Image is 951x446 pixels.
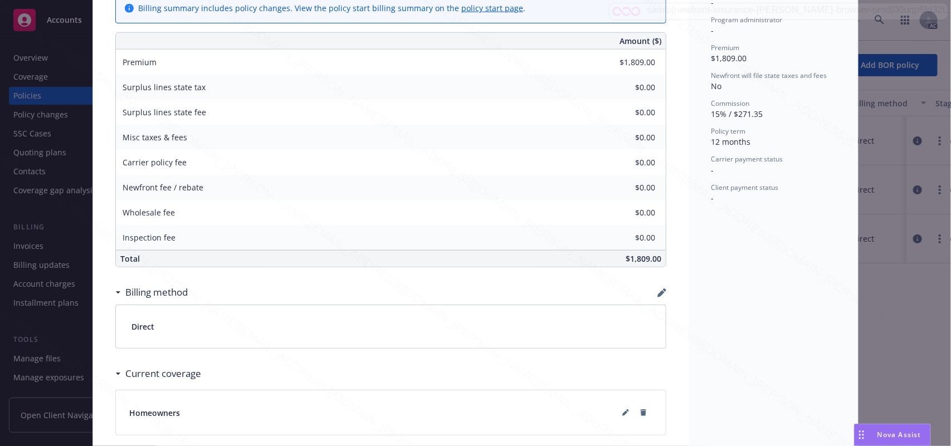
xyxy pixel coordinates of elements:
[711,71,827,80] span: Newfront will file state taxes and fees
[138,2,525,14] div: Billing summary includes policy changes. View the policy start billing summary on the .
[711,43,739,52] span: Premium
[711,126,745,136] span: Policy term
[120,253,140,264] span: Total
[711,81,721,91] span: No
[589,204,662,221] input: 0.00
[461,3,523,13] a: policy start page
[123,57,157,67] span: Premium
[123,107,206,117] span: Surplus lines state fee
[711,183,778,192] span: Client payment status
[711,99,749,108] span: Commission
[589,154,662,171] input: 0.00
[589,104,662,121] input: 0.00
[589,229,662,246] input: 0.00
[855,424,869,445] div: Drag to move
[854,424,931,446] button: Nova Assist
[123,182,203,193] span: Newfront fee / rebate
[589,79,662,96] input: 0.00
[115,366,201,381] div: Current coverage
[123,232,175,243] span: Inspection fee
[711,109,763,119] span: 15% / $271.35
[711,193,714,203] span: -
[129,407,180,419] span: Homeowners
[123,82,206,92] span: Surplus lines state tax
[125,366,201,381] h3: Current coverage
[589,54,662,71] input: 0.00
[123,132,187,143] span: Misc taxes & fees
[125,285,188,300] h3: Billing method
[711,154,783,164] span: Carrier payment status
[711,165,714,175] span: -
[877,430,921,439] span: Nova Assist
[123,207,175,218] span: Wholesale fee
[123,157,187,168] span: Carrier policy fee
[116,305,666,348] div: Direct
[711,136,750,147] span: 12 months
[626,253,661,264] span: $1,809.00
[620,35,661,47] span: Amount ($)
[589,179,662,196] input: 0.00
[711,15,782,24] span: Program administrator
[711,25,714,36] span: -
[115,285,188,300] div: Billing method
[589,129,662,146] input: 0.00
[711,53,747,63] span: $1,809.00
